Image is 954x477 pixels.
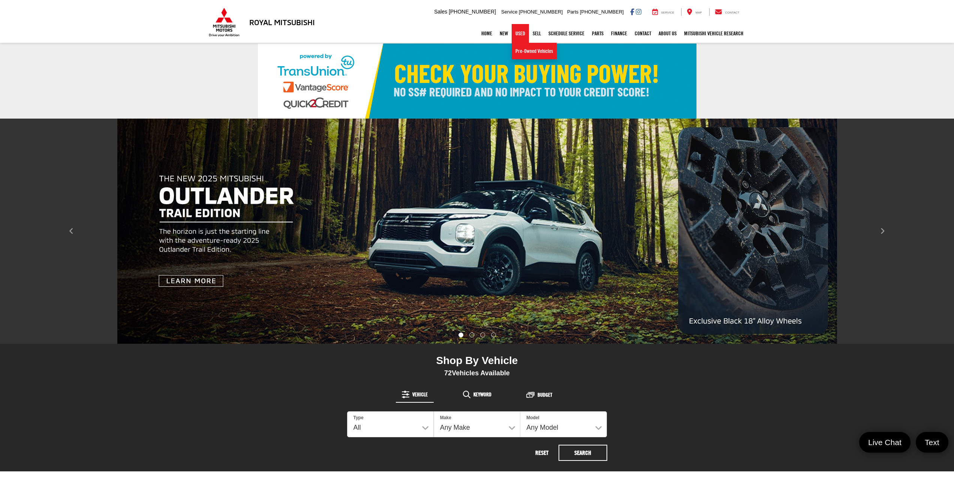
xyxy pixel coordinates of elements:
span: Live Chat [864,437,905,447]
span: Map [695,11,702,14]
span: Service [501,9,517,15]
li: Go to slide number 4. [491,333,496,337]
a: Map [681,8,707,16]
li: Go to slide number 3. [480,333,485,337]
button: Search [559,445,607,461]
button: Reset [527,445,557,461]
img: Outlander Trail Edition [117,119,837,344]
li: Go to slide number 2. [470,333,475,337]
div: Shop By Vehicle [347,354,607,369]
a: Service [647,8,680,16]
button: Click to view next picture. [811,134,954,329]
span: Text [921,437,943,447]
div: Vehicles Available [347,369,607,377]
a: Facebook: Click to visit our Facebook page [630,9,634,15]
span: Parts [567,9,578,15]
span: Contact [725,11,739,14]
span: Sales [434,9,447,15]
a: Parts: Opens in a new tab [588,24,607,43]
span: Service [661,11,674,14]
a: Sell [529,24,545,43]
a: Used [512,24,529,43]
label: Model [526,415,539,421]
span: [PHONE_NUMBER] [449,9,496,15]
a: Instagram: Click to visit our Instagram page [636,9,641,15]
label: Make [440,415,451,421]
a: Pre-Owned Vehicles [512,43,557,59]
img: Check Your Buying Power [258,44,696,119]
a: New [496,24,512,43]
a: Finance [607,24,631,43]
a: Contact [631,24,655,43]
a: Text [916,432,948,453]
span: 72 [444,369,452,377]
a: About Us [655,24,680,43]
a: Home [478,24,496,43]
span: Keyword [473,392,491,397]
label: Type [353,415,364,421]
a: Mitsubishi Vehicle Research [680,24,747,43]
li: Go to slide number 1. [458,333,463,337]
img: Mitsubishi [207,8,241,37]
a: Contact [709,8,745,16]
a: Schedule Service: Opens in a new tab [545,24,588,43]
span: [PHONE_NUMBER] [580,9,624,15]
a: Live Chat [859,432,911,453]
span: Budget [538,392,552,397]
span: Vehicle [412,392,428,397]
span: [PHONE_NUMBER] [519,9,563,15]
h3: Royal Mitsubishi [249,18,315,26]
